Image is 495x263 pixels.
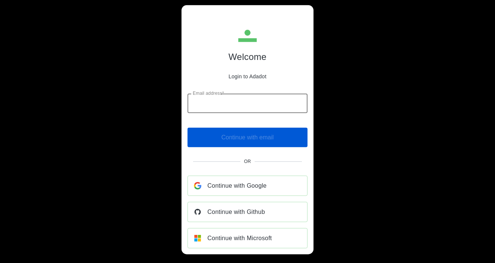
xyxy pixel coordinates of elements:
[207,180,267,191] span: Continue with Google
[238,26,257,46] img: Adadot
[207,233,272,243] span: Continue with Microsoft
[244,158,251,164] span: Or
[207,206,265,217] span: Continue with Github
[187,202,307,222] a: Continue with Github
[202,26,292,85] div: Adadot
[187,127,307,147] span: Enter an email to continue
[187,175,307,196] a: Continue with Google
[193,90,224,97] label: Email address*
[187,228,307,248] a: Continue with Microsoft
[228,73,266,79] p: Login to Adadot
[228,52,266,62] h1: Welcome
